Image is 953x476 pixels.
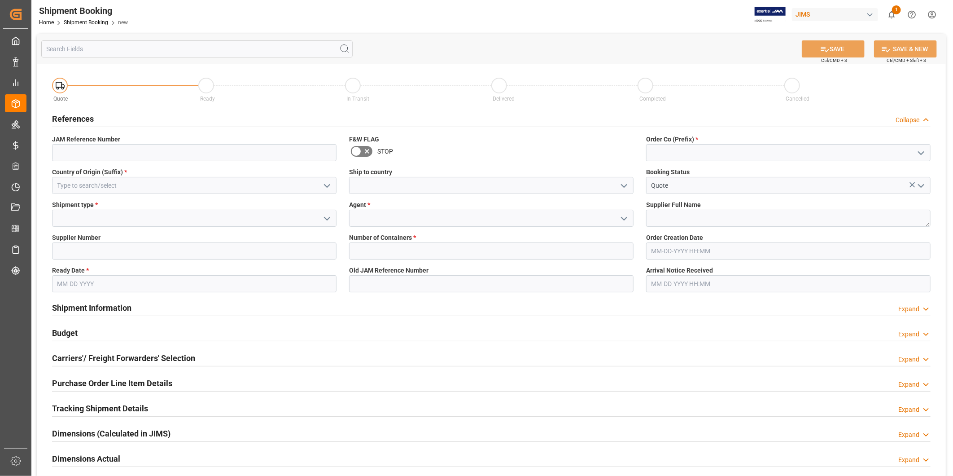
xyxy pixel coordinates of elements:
input: MM-DD-YYYY HH:MM [646,275,931,292]
span: Supplier Full Name [646,200,701,210]
input: MM-DD-YYYY [52,275,337,292]
img: Exertis%20JAM%20-%20Email%20Logo.jpg_1722504956.jpg [755,7,786,22]
span: STOP [377,147,393,156]
button: open menu [914,179,927,193]
button: open menu [320,179,333,193]
button: open menu [617,179,630,193]
h2: Budget [52,327,78,339]
button: SAVE [802,40,865,57]
button: SAVE & NEW [874,40,937,57]
span: Ctrl/CMD + S [821,57,847,64]
div: Expand [898,304,919,314]
span: Agent [349,200,370,210]
span: Delivered [493,96,515,102]
h2: Dimensions (Calculated in JIMS) [52,428,170,440]
span: Quote [54,96,68,102]
h2: Purchase Order Line Item Details [52,377,172,389]
div: Expand [898,405,919,414]
span: Country of Origin (Suffix) [52,167,127,177]
button: open menu [320,212,333,225]
input: Type to search/select [52,177,337,194]
span: Supplier Number [52,233,101,242]
span: Completed [639,96,666,102]
span: Booking Status [646,167,690,177]
span: Shipment type [52,200,98,210]
span: Cancelled [786,96,809,102]
span: F&W FLAG [349,135,379,144]
span: Ship to country [349,167,392,177]
a: Home [39,19,54,26]
input: MM-DD-YYYY HH:MM [646,242,931,260]
span: Arrival Notice Received [646,266,713,275]
span: In-Transit [346,96,369,102]
span: Ctrl/CMD + Shift + S [887,57,926,64]
span: Order Co (Prefix) [646,135,698,144]
div: Expand [898,455,919,465]
span: Number of Containers [349,233,416,242]
h2: Dimensions Actual [52,453,120,465]
input: Search Fields [41,40,353,57]
div: JIMS [792,8,878,21]
h2: References [52,113,94,125]
div: Expand [898,355,919,364]
div: Expand [898,330,919,339]
h2: Tracking Shipment Details [52,402,148,414]
span: Order Creation Date [646,233,703,242]
h2: Shipment Information [52,302,131,314]
span: Ready [200,96,215,102]
button: open menu [914,146,927,160]
span: 1 [892,5,901,14]
span: Old JAM Reference Number [349,266,428,275]
button: Help Center [902,4,922,25]
span: JAM Reference Number [52,135,120,144]
div: Expand [898,430,919,440]
div: Shipment Booking [39,4,128,18]
button: JIMS [792,6,882,23]
div: Collapse [896,115,919,125]
div: Expand [898,380,919,389]
a: Shipment Booking [64,19,108,26]
button: open menu [617,212,630,225]
button: show 1 new notifications [882,4,902,25]
span: Ready Date [52,266,89,275]
h2: Carriers'/ Freight Forwarders' Selection [52,352,195,364]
